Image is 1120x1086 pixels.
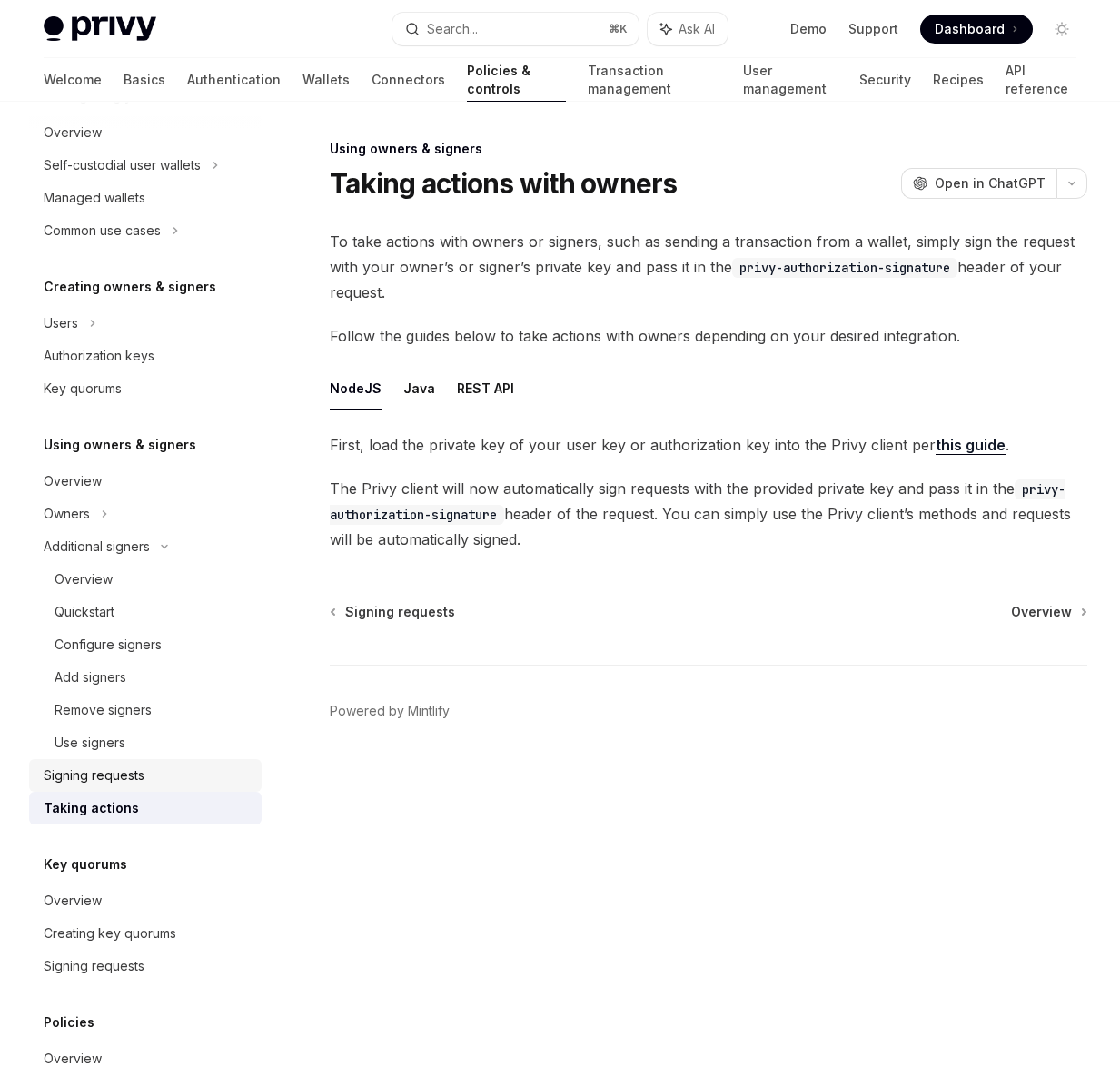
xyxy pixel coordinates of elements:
div: Configure signers [55,634,162,656]
a: Use signers [29,726,262,759]
a: Dashboard [920,15,1033,44]
a: Signing requests [29,950,262,982]
span: Follow the guides below to take actions with owners depending on your desired integration. [330,323,1087,349]
span: The Privy client will now automatically sign requests with the provided private key and pass it i... [330,476,1087,552]
a: Support [848,20,898,38]
h1: Taking actions with owners [330,167,678,200]
div: Signing requests [44,765,144,786]
div: Add signers [55,666,126,688]
a: this guide [936,436,1006,455]
div: Common use cases [44,220,161,242]
div: Quickstart [55,601,114,623]
div: Owners [44,503,90,525]
span: First, load the private key of your user key or authorization key into the Privy client per . [330,432,1087,458]
span: Dashboard [935,20,1005,38]
a: Taking actions [29,792,262,824]
div: Overview [55,568,113,590]
div: Overview [44,890,102,912]
a: Overview [29,116,262,149]
a: Authentication [187,58,281,102]
span: ⌘ K [609,22,628,36]
button: Open in ChatGPT [901,168,1056,199]
div: Managed wallets [44,187,145,209]
a: Wallets [302,58,350,102]
a: Configure signers [29,628,262,661]
a: Demo [790,20,827,38]
h5: Creating owners & signers [44,276,216,298]
div: Using owners & signers [330,140,1087,158]
a: Security [859,58,911,102]
a: Policies & controls [467,58,566,102]
a: Key quorums [29,372,262,405]
span: Overview [1011,603,1072,621]
button: Search...⌘K [392,13,638,45]
a: Signing requests [332,603,455,621]
a: Welcome [44,58,102,102]
a: Add signers [29,661,262,694]
div: Key quorums [44,378,122,400]
div: Users [44,312,78,334]
h5: Policies [44,1012,94,1033]
a: Creating key quorums [29,917,262,950]
button: Ask AI [648,13,728,45]
a: Overview [1011,603,1085,621]
div: Search... [427,18,478,40]
span: Signing requests [345,603,455,621]
a: Connectors [372,58,445,102]
a: Transaction management [588,58,721,102]
a: Authorization keys [29,340,262,372]
span: To take actions with owners or signers, such as sending a transaction from a wallet, simply sign ... [330,229,1087,305]
span: Open in ChatGPT [935,174,1046,193]
button: Java [403,367,435,410]
h5: Key quorums [44,854,127,875]
a: Recipes [933,58,984,102]
div: Overview [44,122,102,143]
button: NodeJS [330,367,382,410]
div: Signing requests [44,955,144,977]
a: Signing requests [29,759,262,792]
button: Toggle dark mode [1047,15,1076,44]
div: Taking actions [44,797,139,819]
code: privy-authorization-signature [732,258,957,278]
a: Overview [29,465,262,498]
a: Powered by Mintlify [330,702,450,720]
span: Ask AI [679,20,715,38]
div: Use signers [55,732,125,754]
div: Remove signers [55,699,152,721]
div: Additional signers [44,536,150,558]
a: Overview [29,563,262,596]
a: Basics [124,58,165,102]
a: Quickstart [29,596,262,628]
img: light logo [44,16,156,42]
a: API reference [1006,58,1076,102]
div: Authorization keys [44,345,154,367]
div: Overview [44,1048,102,1070]
div: Creating key quorums [44,923,176,944]
a: Overview [29,884,262,917]
h5: Using owners & signers [44,434,196,456]
button: REST API [457,367,514,410]
div: Overview [44,470,102,492]
a: User management [743,58,838,102]
div: Self-custodial user wallets [44,154,201,176]
a: Overview [29,1042,262,1075]
a: Remove signers [29,694,262,726]
a: Managed wallets [29,182,262,214]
